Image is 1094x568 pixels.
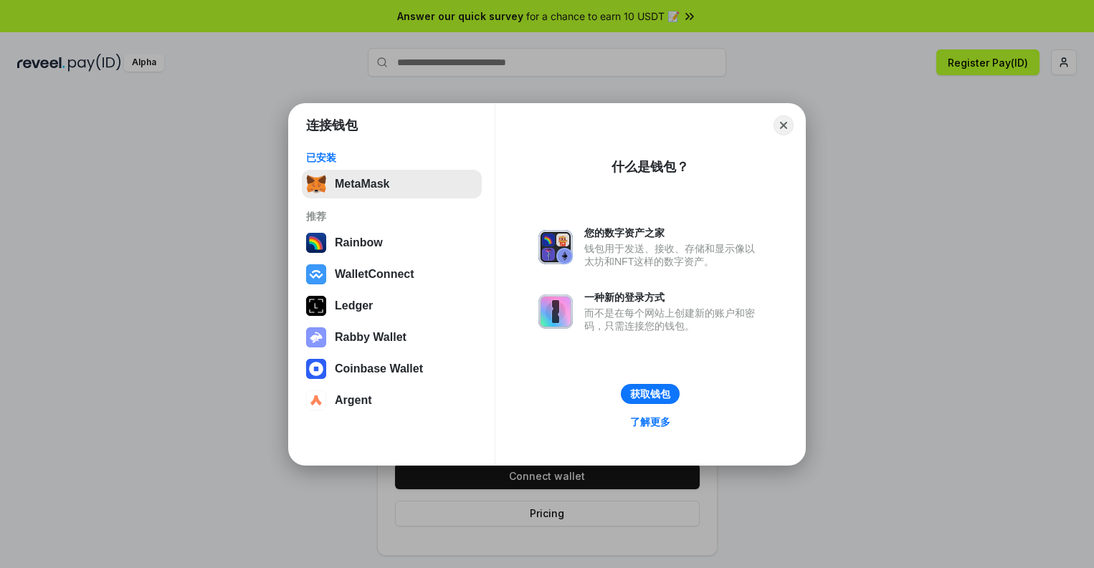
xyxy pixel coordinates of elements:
img: svg+xml,%3Csvg%20xmlns%3D%22http%3A%2F%2Fwww.w3.org%2F2000%2Fsvg%22%20fill%3D%22none%22%20viewBox... [538,230,573,264]
img: svg+xml,%3Csvg%20width%3D%2228%22%20height%3D%2228%22%20viewBox%3D%220%200%2028%2028%22%20fill%3D... [306,390,326,410]
button: Ledger [302,292,482,320]
div: 获取钱包 [630,388,670,400]
div: 什么是钱包？ [612,158,689,175]
div: Coinbase Wallet [335,362,423,375]
h1: 连接钱包 [306,117,358,134]
img: svg+xml,%3Csvg%20xmlns%3D%22http%3A%2F%2Fwww.w3.org%2F2000%2Fsvg%22%20fill%3D%22none%22%20viewBox... [538,294,573,329]
button: Rabby Wallet [302,323,482,352]
div: 您的数字资产之家 [584,226,762,239]
div: 推荐 [306,210,477,223]
button: 获取钱包 [621,384,680,404]
button: MetaMask [302,170,482,198]
img: svg+xml,%3Csvg%20width%3D%22120%22%20height%3D%22120%22%20viewBox%3D%220%200%20120%20120%22%20fil... [306,233,326,253]
img: svg+xml,%3Csvg%20xmlns%3D%22http%3A%2F%2Fwww.w3.org%2F2000%2Fsvg%22%20width%3D%2228%22%20height%3... [306,296,326,316]
div: 已安装 [306,151,477,164]
button: Argent [302,386,482,415]
div: MetaMask [335,178,389,191]
img: svg+xml,%3Csvg%20xmlns%3D%22http%3A%2F%2Fwww.w3.org%2F2000%2Fsvg%22%20fill%3D%22none%22%20viewBox... [306,327,326,347]
div: 一种新的登录方式 [584,291,762,304]
div: Rainbow [335,236,383,249]
div: Rabby Wallet [335,331,406,344]
img: svg+xml,%3Csvg%20fill%3D%22none%22%20height%3D%2233%22%20viewBox%3D%220%200%2035%2033%22%20width%... [306,174,326,194]
div: Ledger [335,299,373,312]
button: Rainbow [302,228,482,257]
button: Close [774,115,794,135]
a: 了解更多 [622,413,679,431]
div: 而不是在每个网站上创建新的账户和密码，只需连接您的钱包。 [584,307,762,332]
div: Argent [335,394,372,407]
div: 钱包用于发送、接收、存储和显示像以太坊和NFT这样的数字资产。 [584,242,762,268]
button: Coinbase Wallet [302,355,482,383]
div: WalletConnect [335,268,414,281]
button: WalletConnect [302,260,482,289]
img: svg+xml,%3Csvg%20width%3D%2228%22%20height%3D%2228%22%20viewBox%3D%220%200%2028%2028%22%20fill%3D... [306,264,326,284]
img: svg+xml,%3Csvg%20width%3D%2228%22%20height%3D%2228%22%20viewBox%3D%220%200%2028%2028%22%20fill%3D... [306,359,326,379]
div: 了解更多 [630,415,670,428]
